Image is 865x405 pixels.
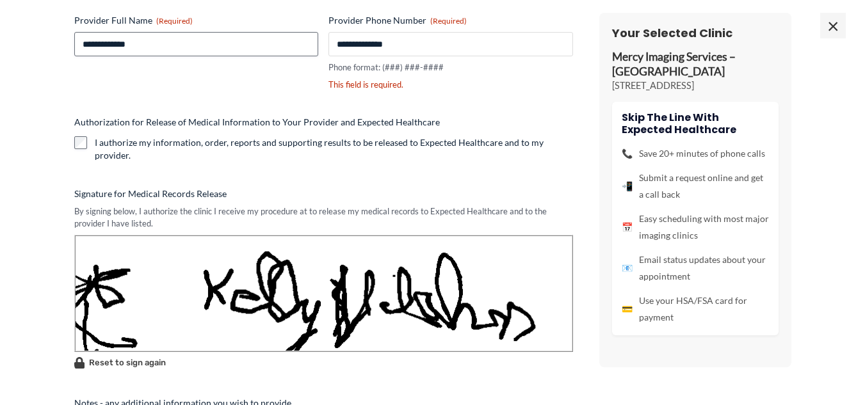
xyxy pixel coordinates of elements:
li: Submit a request online and get a call back [622,170,769,203]
div: Phone format: (###) ###-#### [328,61,573,74]
img: Signature Image [74,235,574,352]
p: Mercy Imaging Services – [GEOGRAPHIC_DATA] [612,50,779,79]
li: Use your HSA/FSA card for payment [622,292,769,326]
legend: Authorization for Release of Medical Information to Your Provider and Expected Healthcare [74,116,440,129]
span: (Required) [156,16,193,26]
p: [STREET_ADDRESS] [612,79,779,92]
label: I authorize my information, order, reports and supporting results to be released to Expected Heal... [95,136,574,162]
h3: Your Selected Clinic [612,26,779,40]
button: Reset to sign again [74,355,166,370]
label: Provider Phone Number [328,14,573,27]
div: By signing below, I authorize the clinic I receive my procedure at to release my medical records ... [74,205,574,229]
label: Signature for Medical Records Release [74,187,574,200]
h4: Skip the line with Expected Healthcare [622,111,769,136]
span: 📧 [622,260,633,276]
span: 📲 [622,178,633,195]
li: Email status updates about your appointment [622,251,769,285]
div: This field is required. [328,79,573,91]
li: Easy scheduling with most major imaging clinics [622,210,769,244]
span: 📅 [622,219,633,235]
li: Save 20+ minutes of phone calls [622,145,769,162]
span: × [820,13,846,38]
span: 💳 [622,301,633,317]
label: Provider Full Name [74,14,319,27]
span: (Required) [430,16,467,26]
span: 📞 [622,145,633,162]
